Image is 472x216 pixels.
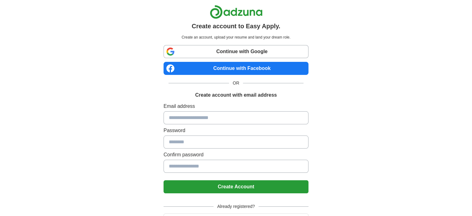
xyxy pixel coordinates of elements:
[164,151,308,159] label: Confirm password
[164,45,308,58] a: Continue with Google
[165,34,307,40] p: Create an account, upload your resume and land your dream role.
[214,203,258,210] span: Already registered?
[229,80,243,86] span: OR
[195,91,277,99] h1: Create account with email address
[164,103,308,110] label: Email address
[192,21,281,31] h1: Create account to Easy Apply.
[164,127,308,134] label: Password
[164,180,308,193] button: Create Account
[210,5,263,19] img: Adzuna logo
[164,62,308,75] a: Continue with Facebook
